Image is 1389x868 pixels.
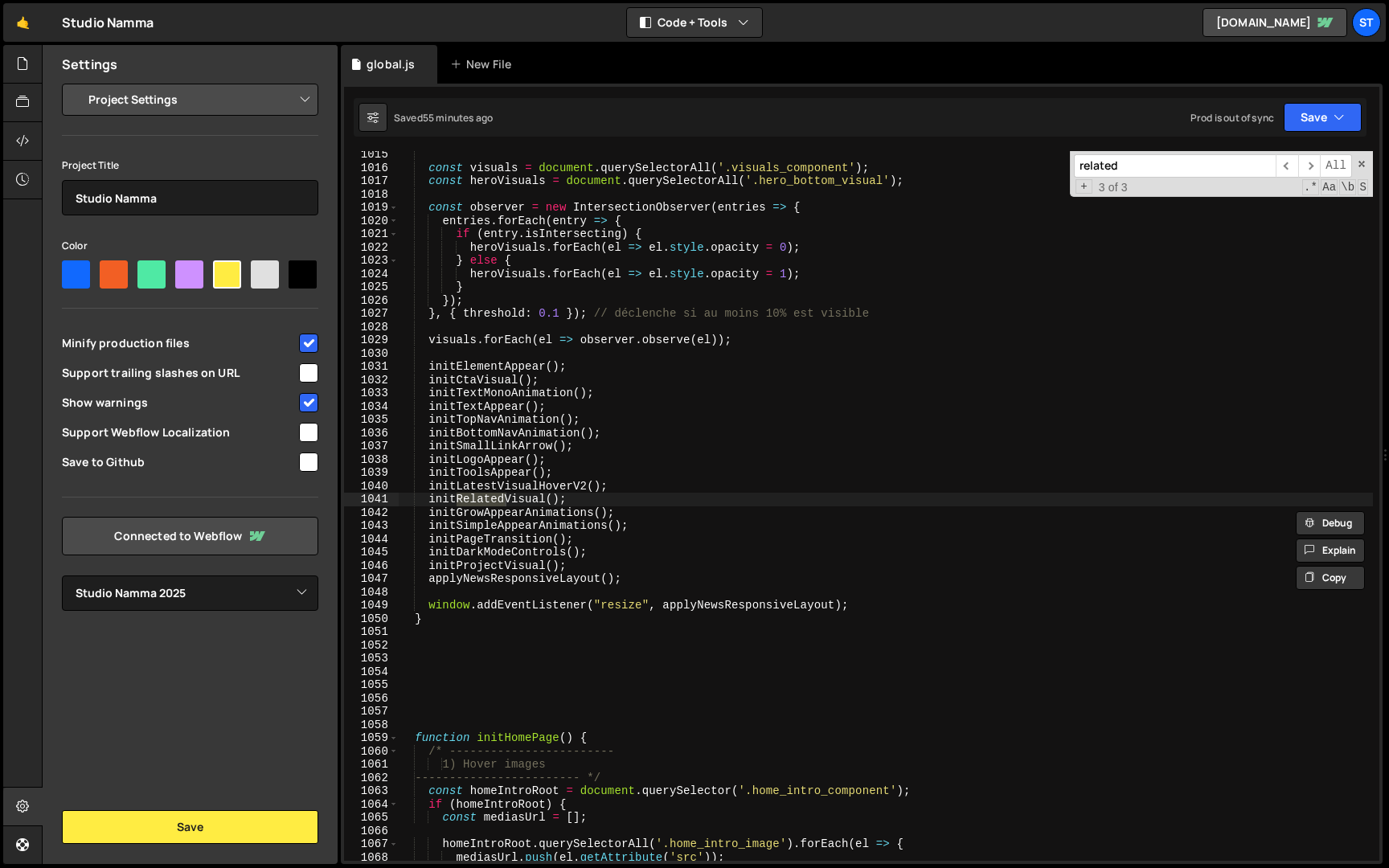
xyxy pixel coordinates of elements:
[344,227,399,241] div: 1021
[344,466,399,480] div: 1039
[1190,111,1274,125] div: Prod is out of sync
[344,387,399,400] div: 1033
[450,56,518,72] div: New File
[344,758,399,772] div: 1061
[1302,179,1319,195] span: RegExp Search
[344,280,399,294] div: 1025
[344,400,399,414] div: 1034
[344,174,399,188] div: 1017
[344,639,399,653] div: 1052
[62,180,318,215] input: Project name
[344,731,399,745] div: 1059
[344,837,399,851] div: 1067
[344,215,399,228] div: 1020
[344,201,399,215] div: 1019
[344,321,399,334] div: 1028
[344,625,399,639] div: 1051
[1296,538,1365,563] button: Explain
[344,665,399,679] div: 1054
[344,413,399,427] div: 1035
[344,519,399,533] div: 1043
[344,254,399,268] div: 1023
[344,692,399,706] div: 1056
[344,599,399,612] div: 1049
[344,427,399,440] div: 1036
[344,572,399,586] div: 1047
[344,241,399,255] div: 1022
[344,705,399,719] div: 1057
[344,546,399,559] div: 1045
[344,307,399,321] div: 1027
[1298,154,1321,178] span: ​
[344,374,399,387] div: 1032
[344,347,399,361] div: 1030
[1339,179,1356,195] span: Whole Word Search
[344,825,399,838] div: 1066
[394,111,493,125] div: Saved
[344,678,399,692] div: 1055
[1358,179,1368,195] span: Search In Selection
[344,745,399,759] div: 1060
[344,811,399,825] div: 1065
[344,268,399,281] div: 1024
[62,810,318,844] button: Save
[344,559,399,573] div: 1046
[1203,8,1347,37] a: [DOMAIN_NAME]
[1296,566,1365,590] button: Copy
[62,365,297,381] span: Support trailing slashes on URL
[62,55,117,73] h2: Settings
[344,506,399,520] div: 1042
[344,612,399,626] div: 1050
[1284,103,1362,132] button: Save
[344,493,399,506] div: 1041
[62,238,88,254] label: Color
[1076,179,1092,194] span: Toggle Replace mode
[1092,181,1134,194] span: 3 of 3
[344,784,399,798] div: 1063
[344,453,399,467] div: 1038
[344,294,399,308] div: 1026
[62,395,297,411] span: Show warnings
[62,517,318,555] a: Connected to Webflow
[1276,154,1298,178] span: ​
[344,533,399,547] div: 1044
[367,56,415,72] div: global.js
[344,480,399,493] div: 1040
[344,148,399,162] div: 1015
[344,162,399,175] div: 1016
[3,3,43,42] a: 🤙
[344,586,399,600] div: 1048
[1321,179,1338,195] span: CaseSensitive Search
[62,158,119,174] label: Project Title
[344,334,399,347] div: 1029
[344,719,399,732] div: 1058
[62,335,297,351] span: Minify production files
[344,652,399,665] div: 1053
[62,424,297,440] span: Support Webflow Localization
[1352,8,1381,37] a: St
[1296,511,1365,535] button: Debug
[344,851,399,865] div: 1068
[627,8,762,37] button: Code + Tools
[62,13,154,32] div: Studio Namma
[62,454,297,470] span: Save to Github
[344,798,399,812] div: 1064
[423,111,493,125] div: 55 minutes ago
[1074,154,1276,178] input: Search for
[344,188,399,202] div: 1018
[344,360,399,374] div: 1031
[1320,154,1352,178] span: Alt-Enter
[344,772,399,785] div: 1062
[344,440,399,453] div: 1037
